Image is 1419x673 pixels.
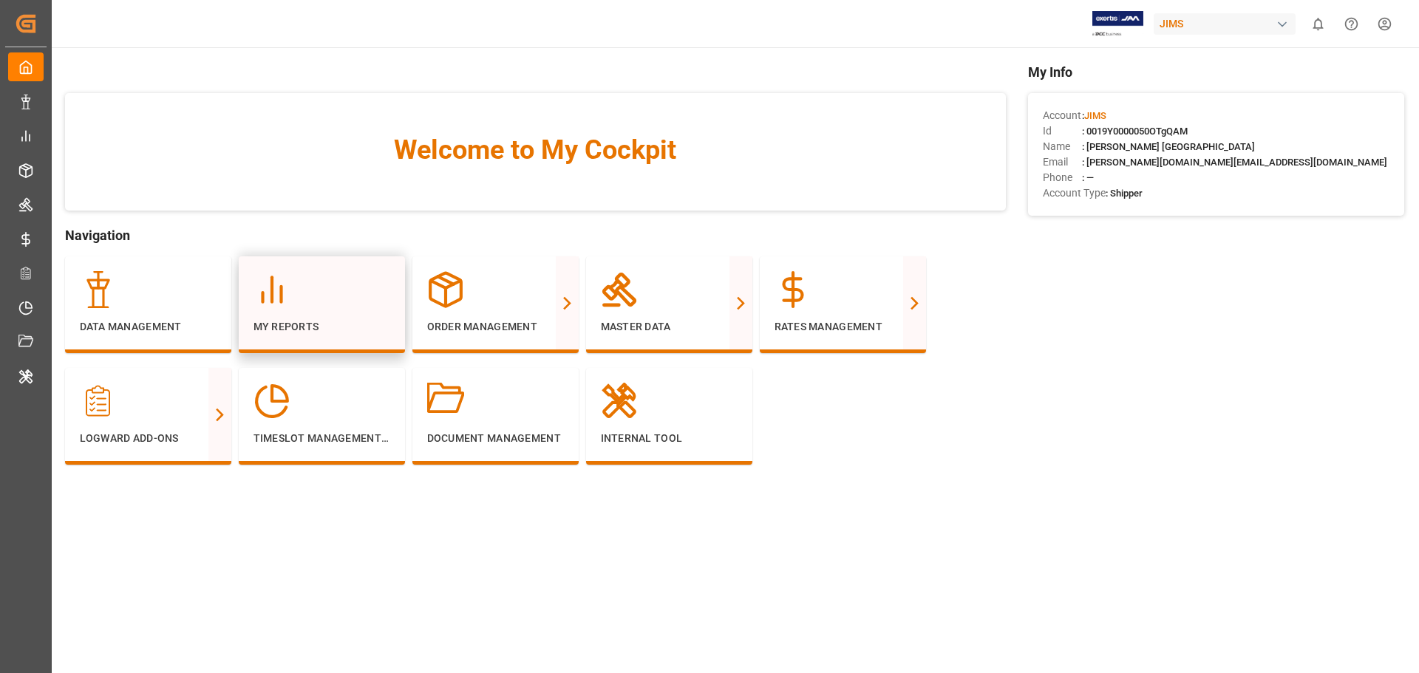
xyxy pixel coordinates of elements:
[1335,7,1368,41] button: Help Center
[775,319,911,335] p: Rates Management
[1028,62,1404,82] span: My Info
[1082,141,1255,152] span: : [PERSON_NAME] [GEOGRAPHIC_DATA]
[1082,126,1188,137] span: : 0019Y0000050OTgQAM
[80,431,217,446] p: Logward Add-ons
[1043,170,1082,185] span: Phone
[1043,139,1082,154] span: Name
[1043,123,1082,139] span: Id
[1084,110,1106,121] span: JIMS
[65,225,1006,245] span: Navigation
[601,319,738,335] p: Master Data
[1301,7,1335,41] button: show 0 new notifications
[1043,185,1106,201] span: Account Type
[1106,188,1143,199] span: : Shipper
[1092,11,1143,37] img: Exertis%20JAM%20-%20Email%20Logo.jpg_1722504956.jpg
[253,431,390,446] p: Timeslot Management V2
[1043,108,1082,123] span: Account
[1043,154,1082,170] span: Email
[80,319,217,335] p: Data Management
[601,431,738,446] p: Internal Tool
[1154,13,1296,35] div: JIMS
[1082,110,1106,121] span: :
[1154,10,1301,38] button: JIMS
[95,130,976,170] span: Welcome to My Cockpit
[1082,172,1094,183] span: : —
[427,431,564,446] p: Document Management
[1082,157,1387,168] span: : [PERSON_NAME][DOMAIN_NAME][EMAIL_ADDRESS][DOMAIN_NAME]
[253,319,390,335] p: My Reports
[427,319,564,335] p: Order Management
